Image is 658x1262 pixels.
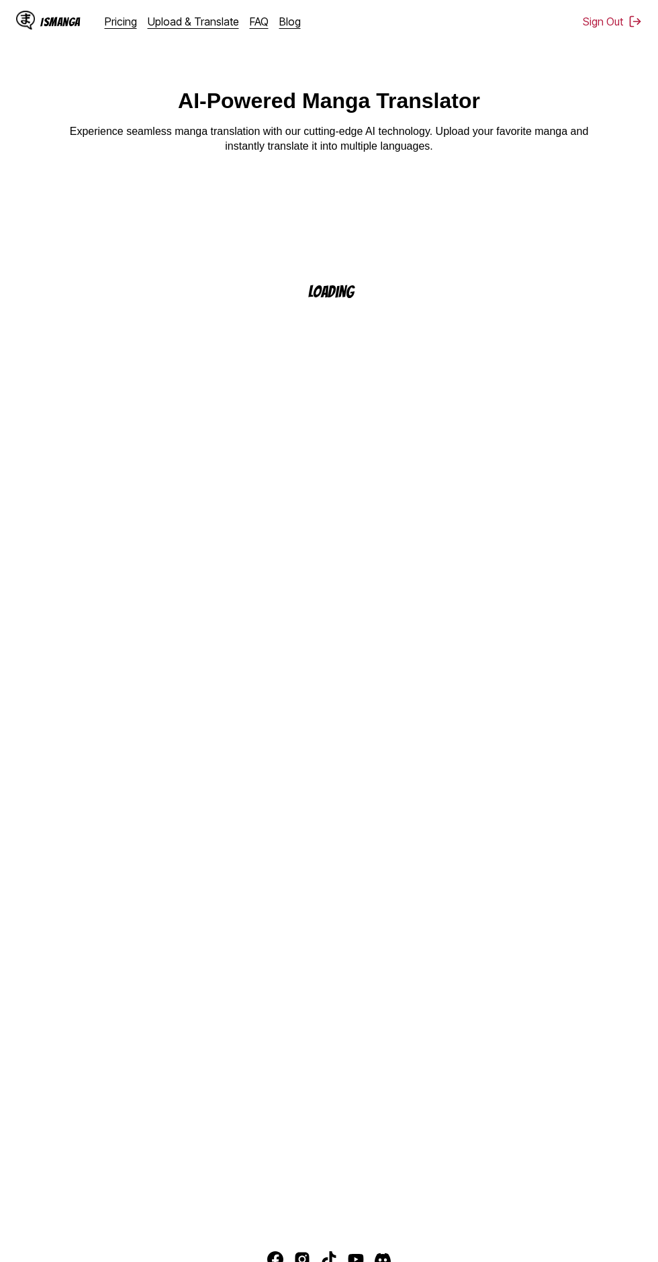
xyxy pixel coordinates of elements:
[279,15,301,28] a: Blog
[148,15,239,28] a: Upload & Translate
[16,11,35,30] img: IsManga Logo
[16,11,105,32] a: IsManga LogoIsManga
[308,283,371,300] p: Loading
[178,89,480,113] h1: AI-Powered Manga Translator
[583,15,642,28] button: Sign Out
[105,15,137,28] a: Pricing
[250,15,269,28] a: FAQ
[60,124,598,154] p: Experience seamless manga translation with our cutting-edge AI technology. Upload your favorite m...
[628,15,642,28] img: Sign out
[40,15,81,28] div: IsManga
